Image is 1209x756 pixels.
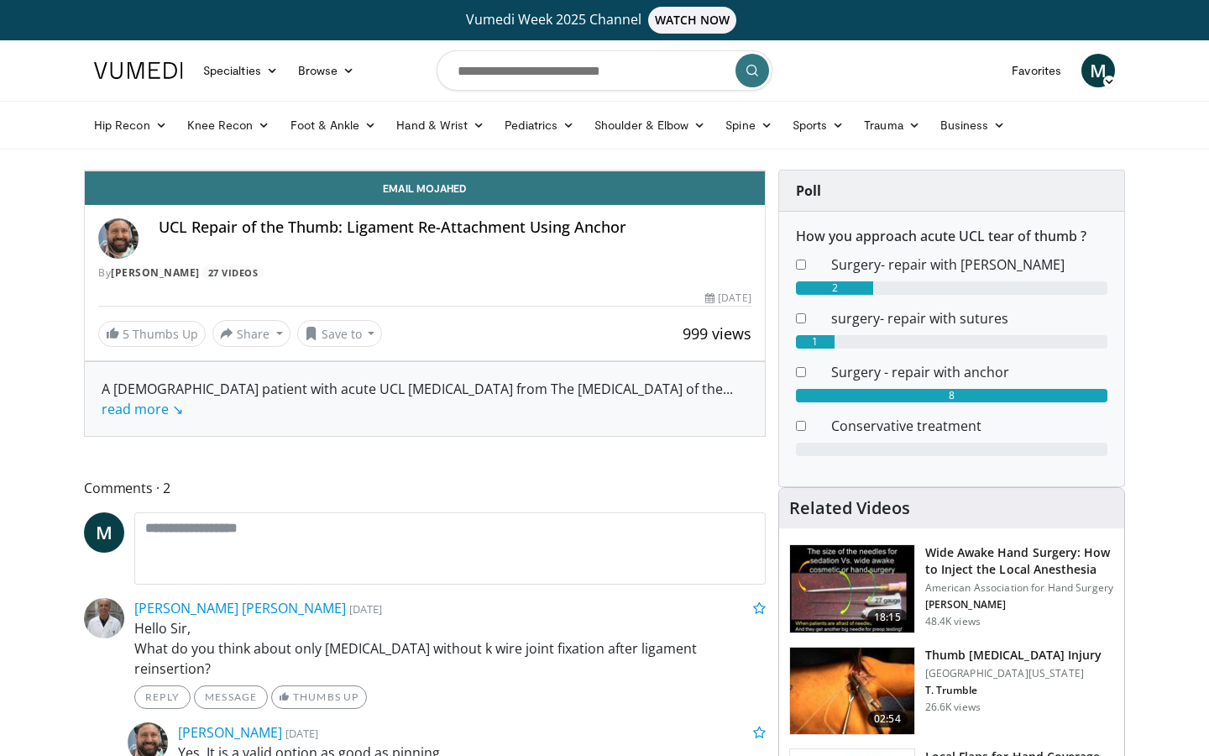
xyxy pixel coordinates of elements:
span: 999 views [683,323,751,344]
small: [DATE] [285,726,318,741]
h4: Related Videos [789,498,910,518]
a: Spine [715,108,782,142]
button: Share [212,320,290,347]
a: Favorites [1002,54,1071,87]
p: 26.6K views [925,701,981,714]
button: Save to [297,320,383,347]
a: Reply [134,685,191,709]
a: Message [194,685,268,709]
span: 02:54 [867,711,908,727]
a: 02:54 Thumb [MEDICAL_DATA] Injury [GEOGRAPHIC_DATA][US_STATE] T. Trumble 26.6K views [789,647,1114,736]
h3: Thumb [MEDICAL_DATA] Injury [925,647,1102,664]
div: [DATE] [705,291,751,306]
dd: Surgery - repair with anchor [819,362,1120,382]
a: M [84,512,124,553]
a: Shoulder & Elbow [584,108,715,142]
img: Trumble_-_thumb_ucl_3.png.150x105_q85_crop-smart_upscale.jpg [790,648,914,735]
h6: How you approach acute UCL tear of thumb ? [796,228,1107,244]
a: 27 Videos [202,265,264,280]
dd: surgery- repair with sutures [819,308,1120,328]
small: [DATE] [349,601,382,617]
a: Knee Recon [177,108,280,142]
a: Thumbs Up [271,685,366,709]
p: [PERSON_NAME] [925,598,1114,612]
img: VuMedi Logo [94,62,183,79]
p: American Association for Hand Surgery [925,581,1114,595]
a: [PERSON_NAME] [111,265,200,280]
a: 5 Thumbs Up [98,321,206,347]
video-js: Video Player [85,171,765,171]
a: Vumedi Week 2025 ChannelWATCH NOW [97,7,1112,34]
p: Hello Sir, What do you think about only [MEDICAL_DATA] without k wire joint fixation after ligame... [134,618,766,679]
a: read more ↘ [102,400,183,418]
p: T. Trumble [925,684,1102,697]
dd: Surgery- repair with [PERSON_NAME] [819,255,1120,275]
a: Pediatrics [495,108,584,142]
div: 2 [796,281,874,295]
a: Trauma [854,108,930,142]
a: Sports [782,108,855,142]
input: Search topics, interventions [437,50,772,91]
p: 48.4K views [925,615,981,628]
dd: Conservative treatment [819,416,1120,436]
strong: Poll [796,181,821,200]
span: Comments 2 [84,477,766,499]
div: 1 [796,335,835,349]
span: 18:15 [867,609,908,626]
img: Avatar [84,598,124,638]
img: Q2xRg7exoPLTwO8X4xMDoxOjBrO-I4W8_1.150x105_q85_crop-smart_upscale.jpg [790,545,914,633]
div: 8 [796,389,1107,402]
div: A [DEMOGRAPHIC_DATA] patient with acute UCL [MEDICAL_DATA] from The [MEDICAL_DATA] of the [102,379,748,419]
span: WATCH NOW [648,7,737,34]
a: [PERSON_NAME] [PERSON_NAME] [134,599,346,617]
div: By [98,265,751,281]
a: [PERSON_NAME] [178,723,282,742]
h3: Wide Awake Hand Surgery: How to Inject the Local Anesthesia [925,544,1114,578]
a: 18:15 Wide Awake Hand Surgery: How to Inject the Local Anesthesia American Association for Hand S... [789,544,1114,633]
a: M [1081,54,1115,87]
a: Specialties [193,54,288,87]
img: Avatar [98,218,139,259]
a: Foot & Ankle [280,108,387,142]
a: Hip Recon [84,108,177,142]
h4: UCL Repair of the Thumb: Ligament Re-Attachment Using Anchor [159,218,751,237]
a: Email Mojahed [85,171,765,205]
a: Hand & Wrist [386,108,495,142]
span: 5 [123,326,129,342]
a: Browse [288,54,365,87]
p: [GEOGRAPHIC_DATA][US_STATE] [925,667,1102,680]
a: Business [930,108,1016,142]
